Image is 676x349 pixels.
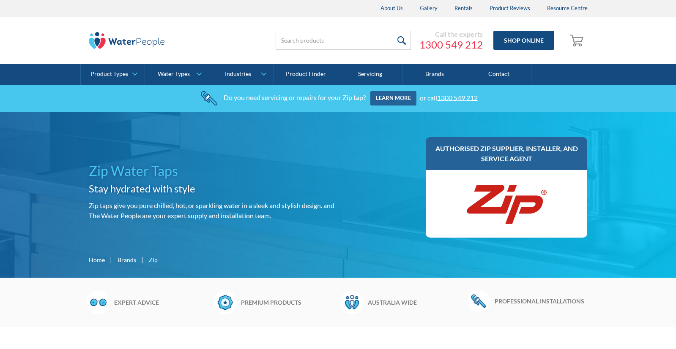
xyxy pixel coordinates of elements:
h6: Professional installations [495,297,590,306]
div: Product Types [90,70,128,78]
img: Wrench [467,290,490,311]
h6: Expert advice [114,298,209,307]
h6: Australia wide [368,298,463,307]
p: Zip taps give you pure chilled, hot, or sparkling water in a sleek and stylish design. and The Wa... [89,200,335,221]
img: Badge [213,290,237,314]
a: Product Finder [274,64,338,85]
a: 1300 549 212 [419,38,483,51]
a: Learn more [370,91,416,106]
a: Home [89,255,105,264]
a: Industries [209,64,273,85]
img: Waterpeople Symbol [340,290,364,314]
a: 1300 549 212 [437,93,478,101]
a: Water Types [145,64,209,85]
div: Do you need servicing or repairs for your Zip tap? [224,93,366,101]
a: Brands [402,64,467,85]
h1: Zip Water Taps [89,161,335,181]
a: Product Types [81,64,145,85]
a: Contact [467,64,531,85]
img: Glasses [87,290,110,314]
h3: Authorised Zip supplier, installer, and service agent [434,143,579,164]
a: Servicing [338,64,402,85]
div: | [140,254,145,265]
img: The Water People [89,32,165,49]
a: Shop Online [493,31,554,50]
div: | [109,254,113,265]
div: or call [420,93,478,101]
img: Zip [464,179,549,229]
div: Call the experts [419,30,483,38]
h2: Stay hydrated with style [89,181,335,196]
a: Brands [118,255,136,264]
div: Zip [149,255,158,264]
h6: Premium products [241,298,336,307]
img: shopping cart [569,33,586,47]
a: Open cart [567,30,588,51]
div: Water Types [158,70,190,78]
div: Industries [225,70,251,78]
input: Search products [276,31,411,50]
